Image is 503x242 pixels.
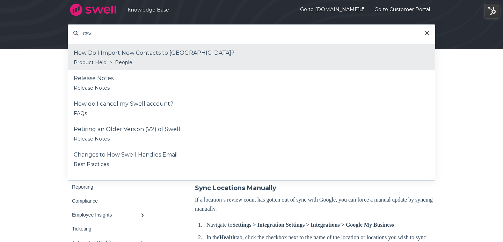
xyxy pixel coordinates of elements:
[79,26,425,41] input: Search for answers
[74,99,429,109] div: How do I cancel my Swell account?
[68,222,152,236] a: Ticketing
[68,208,152,222] a: Employee Insights
[195,195,435,213] p: If a location’s review count has gotten out of sync with Google, you can force a manual update by...
[74,109,429,118] div: FAQs
[485,3,500,18] img: HubSpot Tools Menu Toggle
[68,194,152,208] a: Compliance
[219,234,235,240] strong: Health
[127,7,279,13] a: Knowledge Base
[232,222,394,228] strong: Settings > Integration Settings > Integrations > Google My Business
[68,146,435,172] a: Changes to How Swell Handles EmailBest Practices
[72,198,140,204] div: Compliance
[74,84,429,92] div: Release Notes
[195,183,435,192] h4: Sync Locations Manually
[68,1,118,18] img: company logo
[68,121,435,146] a: Retiring an Older Version (V2) of SwellRelease Notes
[204,220,435,229] li: Navigate to
[74,58,429,67] div: Product Help > People
[68,70,435,95] a: Release NotesRelease Notes
[72,184,140,190] div: Reporting
[74,48,429,58] div: How Do I Import New Contacts to [GEOGRAPHIC_DATA]?
[74,73,429,84] div: Release Notes
[74,160,429,168] div: Best Practices
[72,226,140,232] div: Ticketing
[74,135,429,143] div: Release Notes
[72,212,140,218] div: Employee Insights
[68,180,152,194] a: Reporting
[74,124,429,135] div: Retiring an Older Version (V2) of Swell
[68,95,435,121] a: How do I cancel my Swell account?FAQs
[68,44,435,70] a: How Do I Import New Contacts to [GEOGRAPHIC_DATA]?Product Help > People
[74,150,429,160] div: Changes to How Swell Handles Email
